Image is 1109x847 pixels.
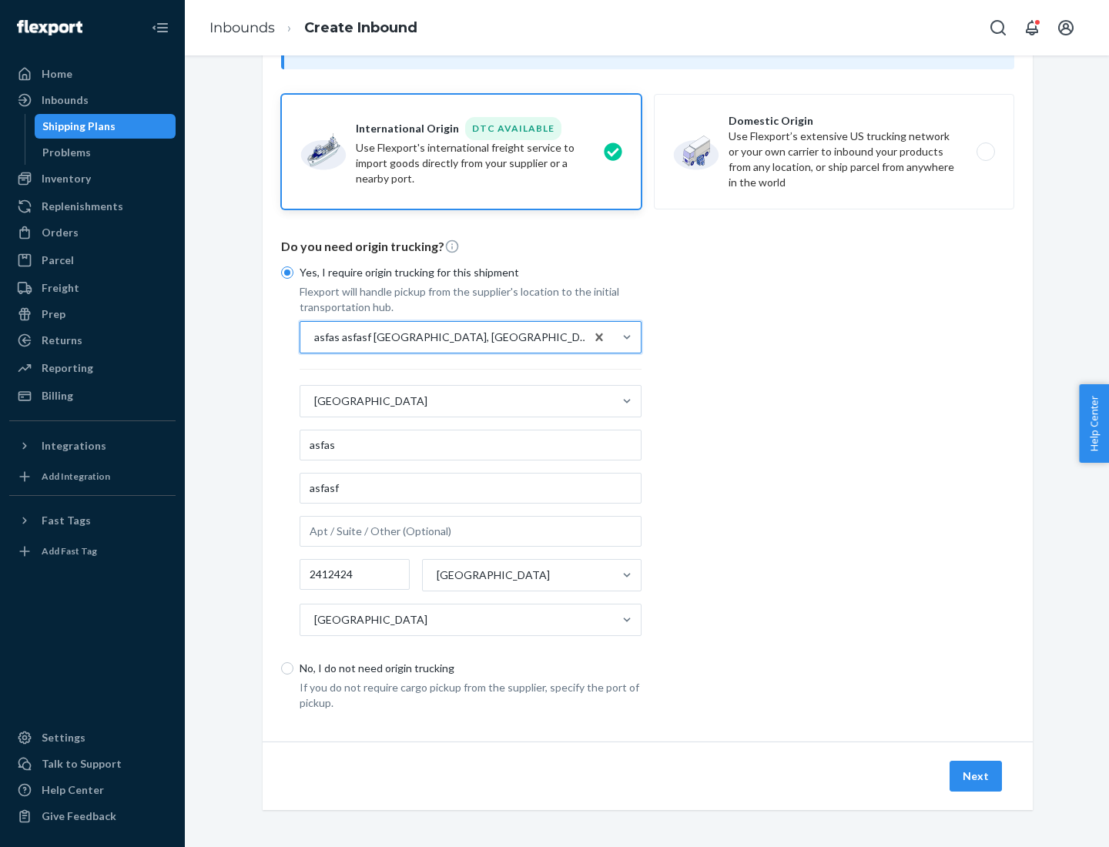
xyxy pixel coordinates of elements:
div: Settings [42,730,85,745]
div: [GEOGRAPHIC_DATA] [314,612,427,628]
div: Returns [42,333,82,348]
button: Open account menu [1050,12,1081,43]
button: Integrations [9,434,176,458]
div: Talk to Support [42,756,122,772]
ol: breadcrumbs [197,5,430,51]
div: Billing [42,388,73,403]
input: Yes, I require origin trucking for this shipment [281,266,293,279]
input: Address [300,473,642,504]
div: Help Center [42,782,104,798]
a: Inbounds [9,88,176,112]
input: Facility Name [300,430,642,460]
input: Apt / Suite / Other (Optional) [300,516,642,547]
button: Help Center [1079,384,1109,463]
a: Orders [9,220,176,245]
div: Fast Tags [42,513,91,528]
a: Home [9,62,176,86]
span: Inbounding with your own carrier? [327,42,667,55]
div: Add Integration [42,470,110,483]
div: asfas asfasf [GEOGRAPHIC_DATA], [GEOGRAPHIC_DATA] 2412424 [314,330,593,345]
div: Inbounds [42,92,89,108]
div: Inventory [42,171,91,186]
input: [GEOGRAPHIC_DATA] [313,612,314,628]
div: Prep [42,306,65,322]
a: Returns [9,328,176,353]
p: Flexport will handle pickup from the supplier's location to the initial transportation hub. [300,284,642,315]
button: Fast Tags [9,508,176,533]
button: Open notifications [1017,12,1047,43]
a: Shipping Plans [35,114,176,139]
a: Create Inbound [304,19,417,36]
div: Reporting [42,360,93,376]
p: If you do not require cargo pickup from the supplier, specify the port of pickup. [300,680,642,711]
button: Open Search Box [983,12,1014,43]
a: Add Fast Tag [9,539,176,564]
a: Billing [9,383,176,408]
a: Reporting [9,356,176,380]
a: Freight [9,276,176,300]
button: Close Navigation [145,12,176,43]
div: Parcel [42,253,74,268]
button: Next [950,761,1002,792]
a: Help Center [9,778,176,802]
button: Give Feedback [9,804,176,829]
input: [GEOGRAPHIC_DATA] [313,393,314,409]
a: Problems [35,140,176,165]
a: Replenishments [9,194,176,219]
a: Talk to Support [9,752,176,776]
div: [GEOGRAPHIC_DATA] [314,393,427,409]
p: Do you need origin trucking? [281,238,1014,256]
div: Add Fast Tag [42,544,97,557]
div: Home [42,66,72,82]
a: Inventory [9,166,176,191]
p: No, I do not need origin trucking [300,661,642,676]
p: Yes, I require origin trucking for this shipment [300,265,642,280]
img: Flexport logo [17,20,82,35]
a: Inbounds [209,19,275,36]
div: Freight [42,280,79,296]
input: No, I do not need origin trucking [281,662,293,675]
a: Settings [9,725,176,750]
a: Add Integration [9,464,176,489]
a: Prep [9,302,176,326]
div: Integrations [42,438,106,454]
div: Orders [42,225,79,240]
div: Replenishments [42,199,123,214]
input: Postal Code [300,559,410,590]
a: Parcel [9,248,176,273]
div: [GEOGRAPHIC_DATA] [437,567,550,583]
input: [GEOGRAPHIC_DATA] [435,567,437,583]
div: Shipping Plans [42,119,116,134]
div: Problems [42,145,91,160]
div: Give Feedback [42,808,116,824]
